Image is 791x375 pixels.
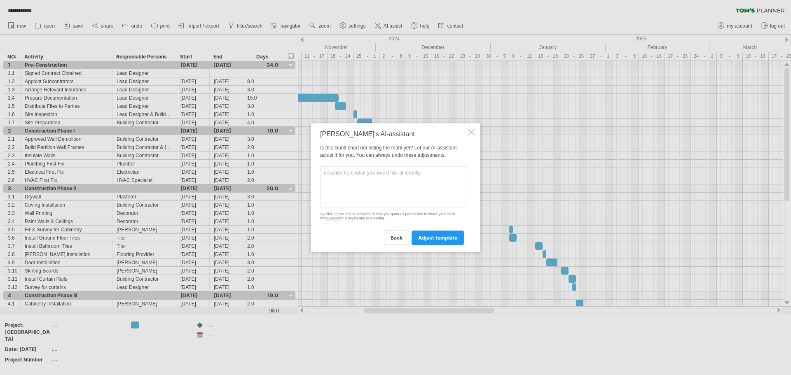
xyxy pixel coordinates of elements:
[327,217,339,221] a: OpenAI
[320,130,466,138] div: [PERSON_NAME]'s AI-assistant
[320,130,466,245] div: Is this Gantt chart not hitting the mark yet? Let our AI-assistant adjust it for you. You can alw...
[418,235,457,241] span: adjust template
[391,235,403,241] span: back
[384,231,409,245] a: back
[412,231,464,245] a: adjust template
[320,212,466,221] div: By clicking the 'adjust template' button you grant us permission to share your input with for ana...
